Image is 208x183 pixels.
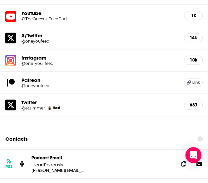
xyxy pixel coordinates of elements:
a: @one_you_feed [21,61,179,66]
a: Link [184,78,203,87]
h5: @TheOneYouFeedPod [21,16,85,21]
h5: @oneyoufeed [21,39,85,44]
h5: 687 [190,102,197,108]
a: @TheOneYouFeedPod [21,16,179,21]
h5: Patreon [21,77,179,83]
p: iHeartPodcasts [31,162,85,167]
a: @oneyoufeed [21,83,179,88]
span: Host [53,106,60,110]
p: [PERSON_NAME][EMAIL_ADDRESS][DOMAIN_NAME] [31,167,85,173]
h3: RSS [5,164,13,169]
h5: 10k [190,57,197,63]
p: Podcast Email [31,155,173,160]
img: iconImage [5,55,16,66]
div: Open Intercom Messenger [185,147,201,163]
h5: Twitter [21,99,179,105]
h5: @one_you_feed [21,61,85,66]
span: Link [192,80,200,85]
a: @etzimmer [21,105,45,110]
h5: X/Twitter [21,32,179,39]
img: Eric Zimmer [48,106,51,110]
h5: 1k [190,13,197,18]
h5: Youtube [21,10,179,16]
a: @oneyoufeed [21,39,179,44]
h5: Instagram [21,55,179,61]
h2: Contacts [5,132,28,145]
h5: 14k [190,35,197,41]
h5: @oneyoufeed [21,83,85,88]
